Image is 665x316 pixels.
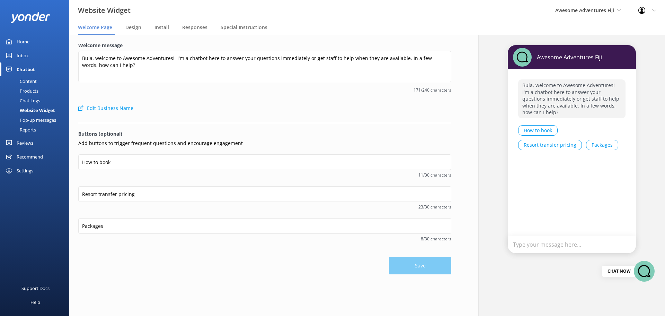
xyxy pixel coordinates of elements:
[4,125,36,135] div: Reports
[17,136,33,150] div: Reviews
[30,295,40,309] div: Help
[78,42,451,49] label: Welcome message
[4,105,55,115] div: Website Widget
[78,87,451,93] span: 171/240 characters
[518,125,558,136] button: How to book
[4,96,40,105] div: Chat Logs
[602,266,636,277] div: Chat now
[17,35,29,49] div: Home
[4,115,56,125] div: Pop-up messages
[21,281,50,295] div: Support Docs
[4,125,69,135] a: Reports
[78,24,112,31] span: Welcome Page
[78,139,451,147] p: Add buttons to trigger frequent questions and encourage engagement
[518,79,626,118] p: Bula, welcome to Awesome Adventures! I'm a chatbot here to answer your questions immediately or g...
[78,101,133,115] button: Edit Business Name
[555,7,614,14] span: Awesome Adventures Fiji
[78,218,451,234] input: Button 3 (optional)
[4,76,37,86] div: Content
[4,96,69,105] a: Chat Logs
[532,53,602,61] p: Awesome Adventures Fiji
[4,86,69,96] a: Products
[221,24,267,31] span: Special Instructions
[78,130,451,138] p: Buttons (optional)
[78,236,451,242] span: 8/30 characters
[17,164,33,178] div: Settings
[78,5,131,16] h3: Website Widget
[17,150,43,164] div: Recommend
[182,24,207,31] span: Responses
[586,140,618,150] button: Packages
[4,115,69,125] a: Pop-up messages
[17,49,29,62] div: Inbox
[78,204,451,210] span: 23/30 characters
[508,236,636,253] div: Type your message here...
[78,154,451,170] input: Button 1 (optional)
[4,105,69,115] a: Website Widget
[17,62,35,76] div: Chatbot
[10,12,50,23] img: yonder-white-logo.png
[78,186,451,202] input: Button 2 (optional)
[154,24,169,31] span: Install
[4,86,38,96] div: Products
[78,51,451,82] textarea: Bula, welcome to Awesome Adventures! I'm a chatbot here to answer your questions immediately or g...
[518,140,582,150] button: Resort transfer pricing
[4,76,69,86] a: Content
[125,24,141,31] span: Design
[78,172,451,178] span: 11/30 characters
